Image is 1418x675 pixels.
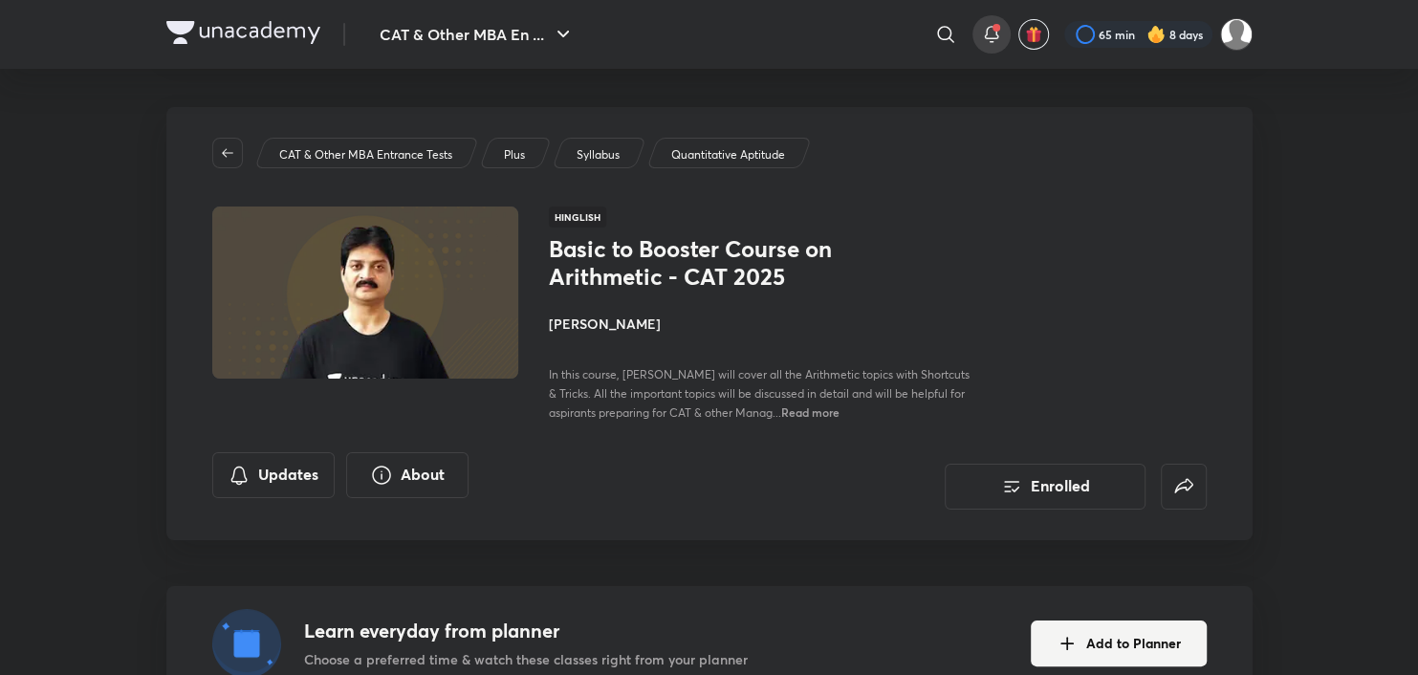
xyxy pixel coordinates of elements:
[500,146,528,163] a: Plus
[368,15,586,54] button: CAT & Other MBA En ...
[346,452,469,498] button: About
[781,404,840,420] span: Read more
[304,649,748,669] p: Choose a preferred time & watch these classes right from your planner
[671,146,785,163] p: Quantitative Aptitude
[1031,621,1207,666] button: Add to Planner
[166,21,320,44] img: Company Logo
[549,207,606,228] span: Hinglish
[1220,18,1253,51] img: Abhishek gupta
[1018,19,1049,50] button: avatar
[166,21,320,49] a: Company Logo
[504,146,525,163] p: Plus
[549,367,970,420] span: In this course, [PERSON_NAME] will cover all the Arithmetic topics with Shortcuts & Tricks. All t...
[1025,26,1042,43] img: avatar
[549,314,977,334] h4: [PERSON_NAME]
[667,146,788,163] a: Quantitative Aptitude
[1161,464,1207,510] button: false
[573,146,622,163] a: Syllabus
[304,617,748,645] h4: Learn everyday from planner
[279,146,452,163] p: CAT & Other MBA Entrance Tests
[208,205,520,381] img: Thumbnail
[577,146,620,163] p: Syllabus
[212,452,335,498] button: Updates
[549,235,862,291] h1: Basic to Booster Course on Arithmetic - CAT 2025
[945,464,1145,510] button: Enrolled
[275,146,455,163] a: CAT & Other MBA Entrance Tests
[1146,25,1166,44] img: streak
